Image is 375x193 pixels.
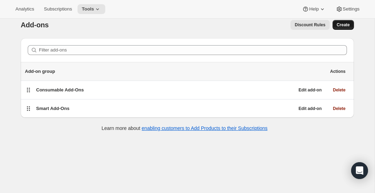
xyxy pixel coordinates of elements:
[290,20,329,30] button: Discount Rules
[142,125,268,131] a: enabling customers to Add Products to their Subscriptions
[39,45,347,55] input: Filter add-ons
[333,106,346,111] span: Delete
[11,4,38,14] button: Analytics
[333,87,346,93] span: Delete
[329,85,350,95] button: Delete
[333,20,354,30] button: Create
[25,68,326,75] p: Add-on group
[330,69,346,74] span: Actions
[82,6,94,12] span: Tools
[15,6,34,12] span: Analytics
[299,106,322,111] span: Edit add-on
[294,104,326,113] button: Edit add-on
[337,22,350,28] span: Create
[294,85,326,95] button: Edit add-on
[309,6,319,12] span: Help
[329,104,350,113] button: Delete
[332,4,364,14] button: Settings
[36,106,69,111] span: Smart Add-Ons
[21,21,49,29] span: Add-ons
[101,125,267,132] p: Learn more about
[299,87,322,93] span: Edit add-on
[78,4,105,14] button: Tools
[40,4,76,14] button: Subscriptions
[36,87,84,92] span: Consumable Add-Ons
[44,6,72,12] span: Subscriptions
[326,67,350,76] button: Actions
[298,4,330,14] button: Help
[343,6,360,12] span: Settings
[351,162,368,179] div: Open Intercom Messenger
[295,22,325,28] span: Discount Rules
